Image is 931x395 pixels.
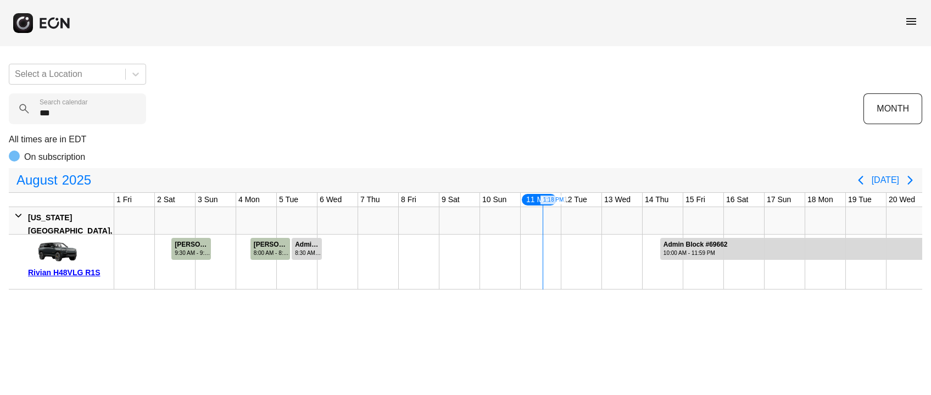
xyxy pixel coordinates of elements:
span: menu [905,15,918,28]
p: All times are in EDT [9,133,922,146]
button: MONTH [863,93,922,124]
div: 18 Mon [805,193,835,207]
div: 20 Wed [887,193,917,207]
div: 4 Mon [236,193,262,207]
div: 2 Sat [155,193,177,207]
div: 19 Tue [846,193,874,207]
div: [US_STATE][GEOGRAPHIC_DATA], [GEOGRAPHIC_DATA] [28,211,112,251]
div: 1 Fri [114,193,134,207]
button: Previous page [850,169,872,191]
div: Rented for 1 days by Rafael Cespedes Current status is completed [250,235,291,260]
div: 9 Sat [439,193,462,207]
div: [PERSON_NAME] #68742 [254,241,289,249]
p: On subscription [24,151,85,164]
img: car [28,238,83,266]
div: 10 Sun [480,193,509,207]
span: 2025 [60,169,93,191]
div: Admin Block #68961 [295,241,321,249]
div: 15 Fri [683,193,707,207]
div: 17 Sun [765,193,793,207]
div: 12 Tue [561,193,589,207]
div: 8:00 AM - 8:00 AM [254,249,289,257]
div: 16 Sat [724,193,750,207]
div: Rented for 1 days by Steeve Laurent Current status is completed [171,235,211,260]
div: [PERSON_NAME] #67321 [175,241,210,249]
div: 3 Sun [196,193,220,207]
div: 7 Thu [358,193,382,207]
div: 8:30 AM - 3:00 AM [295,249,321,257]
button: August2025 [10,169,98,191]
div: 9:30 AM - 9:30 AM [175,249,210,257]
div: Rivian H48VLG R1S [28,266,110,279]
div: Rented for 1 days by Admin Block Current status is rental [291,235,322,260]
div: 5 Tue [277,193,300,207]
button: [DATE] [872,170,899,190]
span: August [14,169,60,191]
div: 13 Wed [602,193,633,207]
div: 14 Thu [643,193,671,207]
div: 11 Mon [521,193,558,207]
div: 10:00 AM - 11:59 PM [664,249,728,257]
div: 8 Fri [399,193,419,207]
label: Search calendar [40,98,87,107]
div: 6 Wed [317,193,344,207]
button: Next page [899,169,921,191]
div: Admin Block #69662 [664,241,728,249]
